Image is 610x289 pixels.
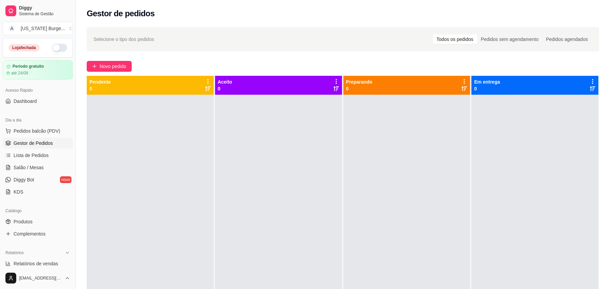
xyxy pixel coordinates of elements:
[3,186,73,197] a: KDS
[14,98,37,105] span: Dashboard
[3,162,73,173] a: Salão / Mesas
[52,44,67,52] button: Alterar Status
[5,250,24,255] span: Relatórios
[14,218,33,225] span: Produtos
[218,79,232,85] p: Aceito
[3,216,73,227] a: Produtos
[100,63,126,70] span: Novo pedido
[14,260,58,267] span: Relatórios de vendas
[3,60,73,80] a: Período gratuitoaté 24/09
[14,140,53,147] span: Gestor de Pedidos
[433,35,477,44] div: Todos os pedidos
[11,70,28,76] article: até 24/09
[3,85,73,96] div: Acesso Rápido
[19,11,70,17] span: Sistema de Gestão
[19,275,62,281] span: [EMAIL_ADDRESS][DOMAIN_NAME]
[346,79,373,85] p: Preparando
[477,35,542,44] div: Pedidos sem agendamento
[14,176,34,183] span: Diggy Bot
[14,230,45,237] span: Complementos
[3,3,73,19] a: DiggySistema de Gestão
[3,115,73,126] div: Dia a dia
[3,258,73,269] a: Relatórios de vendas
[3,150,73,161] a: Lista de Pedidos
[3,174,73,185] a: Diggy Botnovo
[3,205,73,216] div: Catálogo
[3,96,73,107] a: Dashboard
[346,85,373,92] p: 0
[92,64,97,69] span: plus
[3,270,73,286] button: [EMAIL_ADDRESS][DOMAIN_NAME]
[8,25,15,32] span: A
[3,126,73,136] button: Pedidos balcão (PDV)
[542,35,592,44] div: Pedidos agendados
[14,188,23,195] span: KDS
[8,44,40,51] div: Loja fechada
[21,25,65,32] div: [US_STATE] Burge ...
[14,152,49,159] span: Lista de Pedidos
[93,36,154,43] span: Selecione o tipo dos pedidos
[14,164,44,171] span: Salão / Mesas
[19,5,70,11] span: Diggy
[89,79,111,85] p: Pendente
[3,138,73,149] a: Gestor de Pedidos
[87,8,155,19] h2: Gestor de pedidos
[89,85,111,92] p: 0
[218,85,232,92] p: 0
[14,128,60,134] span: Pedidos balcão (PDV)
[87,61,132,72] button: Novo pedido
[3,22,73,35] button: Select a team
[13,64,44,69] article: Período gratuito
[474,79,500,85] p: Em entrega
[474,85,500,92] p: 0
[3,228,73,239] a: Complementos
